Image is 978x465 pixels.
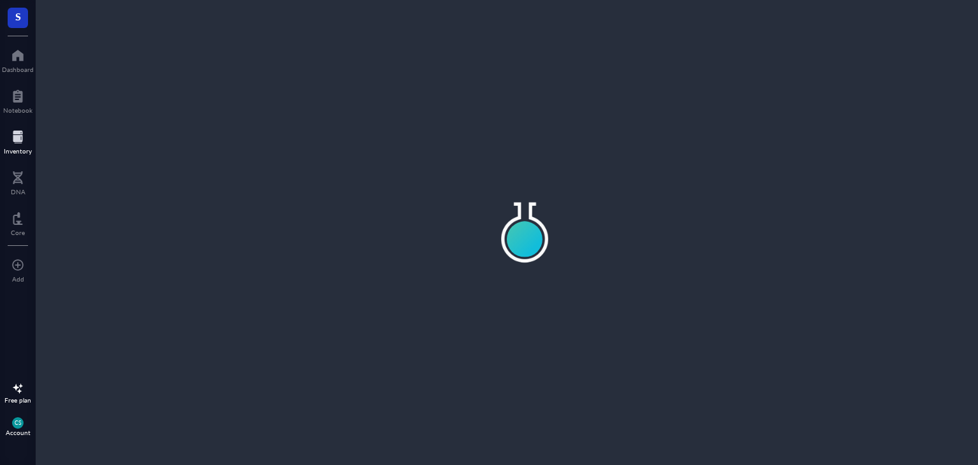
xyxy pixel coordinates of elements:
[11,229,25,236] div: Core
[11,188,25,196] div: DNA
[15,8,21,24] span: S
[3,106,32,114] div: Notebook
[15,420,21,426] span: CS
[11,168,25,196] a: DNA
[4,147,32,155] div: Inventory
[12,275,24,283] div: Add
[4,127,32,155] a: Inventory
[3,86,32,114] a: Notebook
[11,208,25,236] a: Core
[2,45,34,73] a: Dashboard
[4,396,31,404] div: Free plan
[2,66,34,73] div: Dashboard
[6,429,31,436] div: Account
